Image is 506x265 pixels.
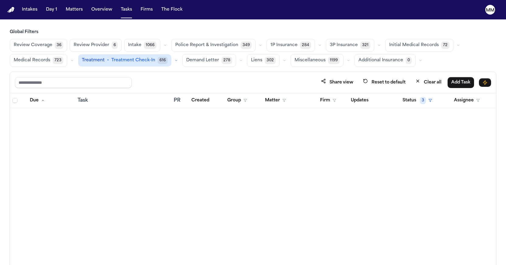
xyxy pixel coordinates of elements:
[186,57,219,63] span: Demand Letter
[107,57,109,63] span: •
[251,57,262,63] span: Liens
[441,42,449,49] span: 72
[138,4,155,15] button: Firms
[222,57,232,64] span: 278
[354,54,416,67] button: Additional Insurance0
[63,4,85,15] button: Matters
[450,95,483,106] button: Assignee
[144,42,156,49] span: 1066
[159,4,185,15] button: The Flock
[406,57,412,64] span: 0
[19,4,40,15] button: Intakes
[26,95,48,106] button: Due
[479,78,491,87] button: Immediate Task
[171,39,256,52] button: Police Report & Investigation349
[14,57,50,63] span: Medical Records
[270,42,298,48] span: 1P Insurance
[7,7,15,13] img: Finch Logo
[261,95,290,106] button: Matter
[82,57,105,63] span: Treatment
[347,95,372,106] button: Updates
[300,42,311,49] span: 284
[10,29,496,35] h3: Global Filters
[389,42,439,48] span: Initial Medical Records
[12,98,17,103] span: Select all
[55,42,63,49] span: 36
[291,54,344,67] button: Miscellaneous1199
[265,57,276,64] span: 302
[412,77,445,88] button: Clear all
[111,57,155,63] span: Treatment Check-In
[360,42,370,49] span: 321
[118,4,134,15] button: Tasks
[486,8,494,12] text: MM
[247,54,280,67] button: Liens302
[89,4,115,15] button: Overview
[10,54,67,67] button: Medical Records723
[241,42,252,49] span: 349
[358,57,403,63] span: Additional Insurance
[174,97,183,104] div: PR
[182,54,236,67] button: Demand Letter278
[330,42,358,48] span: 3P Insurance
[10,39,67,52] button: Review Coverage36
[128,42,141,48] span: Intake
[14,42,52,48] span: Review Coverage
[420,97,426,104] span: 3
[224,95,251,106] button: Group
[78,97,169,104] div: Task
[385,39,453,52] button: Initial Medical Records72
[317,77,357,88] button: Share view
[328,57,340,64] span: 1199
[175,42,238,48] span: Police Report & Investigation
[399,95,436,106] button: Status3
[267,39,315,52] button: 1P Insurance284
[124,39,160,52] button: Intake1066
[74,42,109,48] span: Review Provider
[44,4,60,15] button: Day 1
[359,77,409,88] button: Reset to default
[53,57,63,64] span: 723
[316,95,340,106] button: Firm
[78,54,171,66] button: Treatment•Treatment Check-In616
[158,57,168,64] span: 616
[188,95,213,106] button: Created
[448,77,474,88] button: Add Task
[326,39,374,52] button: 3P Insurance321
[7,7,15,13] a: Home
[295,57,326,63] span: Miscellaneous
[70,39,122,52] button: Review Provider6
[112,42,118,49] span: 6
